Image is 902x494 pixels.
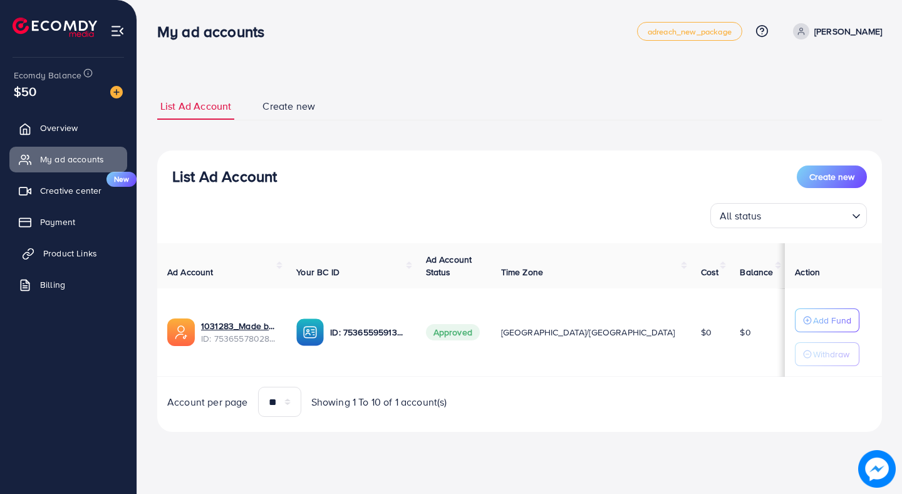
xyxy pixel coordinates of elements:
[157,23,274,41] h3: My ad accounts
[172,167,277,186] h3: List Ad Account
[637,22,742,41] a: adreach_new_package
[858,450,896,488] img: image
[797,166,867,188] button: Create new
[9,241,127,266] a: Product Links
[160,99,231,113] span: List Ad Account
[262,99,315,113] span: Create new
[710,203,867,228] div: Search for option
[201,332,276,345] span: ID: 7536557802844880903
[426,324,480,340] span: Approved
[13,18,97,37] img: logo
[43,247,97,260] span: Product Links
[795,266,820,278] span: Action
[167,266,214,278] span: Ad Account
[40,216,75,228] span: Payment
[813,347,849,362] p: Withdraw
[40,153,104,166] span: My ad accounts
[311,395,447,409] span: Showing 1 To 10 of 1 account(s)
[40,184,101,197] span: Creative center
[9,147,127,172] a: My ad accounts
[788,23,882,39] a: [PERSON_NAME]
[40,122,78,134] span: Overview
[701,326,712,339] span: $0
[9,209,127,234] a: Payment
[426,253,472,278] span: Ad Account Status
[740,326,750,339] span: $0
[106,172,137,187] span: New
[167,395,248,409] span: Account per page
[9,115,127,140] a: Overview
[795,342,859,366] button: Withdraw
[296,318,324,346] img: ic-ba-acc.ded83a64.svg
[110,24,125,38] img: menu
[330,325,405,340] p: ID: 7536559591396655105
[40,278,65,291] span: Billing
[813,313,851,328] p: Add Fund
[765,204,847,225] input: Search for option
[795,308,859,332] button: Add Fund
[717,207,764,225] span: All status
[9,178,127,203] a: Creative centerNew
[14,69,81,81] span: Ecomdy Balance
[809,171,854,183] span: Create new
[740,266,773,278] span: Balance
[648,28,732,36] span: adreach_new_package
[201,320,276,332] a: 1031283_Made by Harrys_1754742221405
[701,266,719,278] span: Cost
[501,326,675,339] span: [GEOGRAPHIC_DATA]/[GEOGRAPHIC_DATA]
[201,320,276,345] div: <span class='underline'>1031283_Made by Harrys_1754742221405</span></br>7536557802844880903
[501,266,543,278] span: Time Zone
[14,82,36,100] span: $50
[167,318,195,346] img: ic-ads-acc.e4c84228.svg
[296,266,340,278] span: Your BC ID
[9,272,127,297] a: Billing
[814,24,882,39] p: [PERSON_NAME]
[110,86,123,98] img: image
